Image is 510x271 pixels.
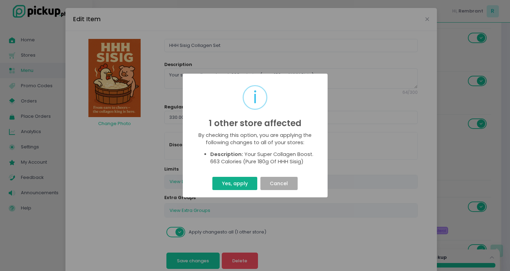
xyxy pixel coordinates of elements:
[210,151,313,165] span: Your super collagen boost. 663 calories (pure 180g of HHH Sisig)
[212,177,257,190] button: Yes, apply
[196,132,314,146] p: By checking this option, you are applying the following changes to all of your stores:
[253,86,257,109] div: i
[210,151,243,158] strong: description:
[209,118,301,128] h2: 1 other store affected
[260,177,298,190] button: Cancel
